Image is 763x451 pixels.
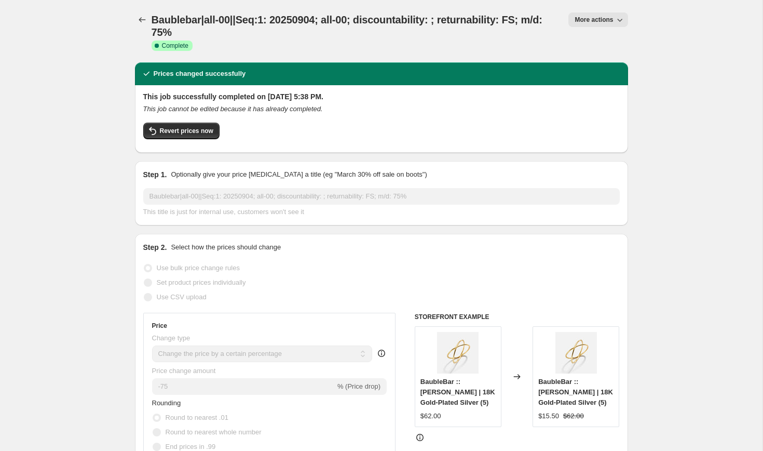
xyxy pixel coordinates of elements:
span: Round to nearest whole number [166,428,262,436]
span: Set product prices individually [157,278,246,286]
button: Price change jobs [135,12,149,27]
h2: Step 2. [143,242,167,253]
button: Revert prices now [143,123,220,139]
img: 64422_G_02_720x_4fcce5b1-bd5b-4b2e-bc7c-57ceee89564a_80x.webp [555,332,597,374]
span: Change type [152,334,190,342]
span: Use bulk price change rules [157,264,240,272]
div: help [376,348,387,359]
span: Rounding [152,399,181,407]
span: BaubleBar :: [PERSON_NAME] | 18K Gold-Plated Silver (5) [538,378,613,406]
h2: This job successfully completed on [DATE] 5:38 PM. [143,91,620,102]
div: $15.50 [538,411,559,421]
img: 64422_G_02_720x_4fcce5b1-bd5b-4b2e-bc7c-57ceee89564a_80x.webp [437,332,479,374]
strike: $62.00 [563,411,584,421]
span: Price change amount [152,367,216,375]
span: More actions [575,16,613,24]
input: 30% off holiday sale [143,188,620,205]
h3: Price [152,322,167,330]
span: Revert prices now [160,127,213,135]
span: Baublebar|all-00||Seq:1: 20250904; all-00; discountability: ; returnability: FS; m/d: 75% [152,14,542,38]
span: Round to nearest .01 [166,414,228,421]
h2: Prices changed successfully [154,69,246,79]
div: $62.00 [420,411,441,421]
h2: Step 1. [143,169,167,180]
input: -15 [152,378,335,395]
span: Complete [162,42,188,50]
p: Optionally give your price [MEDICAL_DATA] a title (eg "March 30% off sale on boots") [171,169,427,180]
p: Select how the prices should change [171,242,281,253]
button: More actions [568,12,628,27]
h6: STOREFRONT EXAMPLE [415,313,620,321]
span: % (Price drop) [337,382,380,390]
span: Use CSV upload [157,293,207,301]
span: End prices in .99 [166,443,216,450]
span: BaubleBar :: [PERSON_NAME] | 18K Gold-Plated Silver (5) [420,378,495,406]
i: This job cannot be edited because it has already completed. [143,105,323,113]
span: This title is just for internal use, customers won't see it [143,208,304,216]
